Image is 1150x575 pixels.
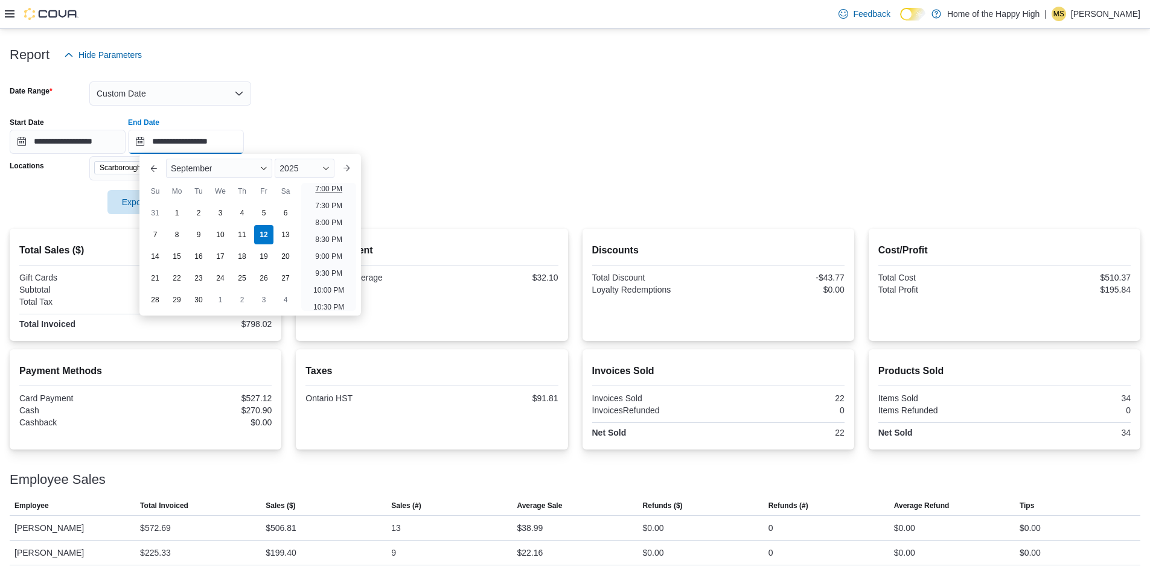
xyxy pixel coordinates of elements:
div: $38.99 [517,521,543,535]
div: $0.00 [1020,521,1041,535]
div: InvoicesRefunded [592,405,716,415]
li: 10:30 PM [308,300,349,314]
h2: Average Spent [305,243,558,258]
h2: Total Sales ($) [19,243,272,258]
div: day-29 [167,290,187,310]
div: $0.00 [643,545,664,560]
div: day-30 [189,290,208,310]
div: day-3 [254,290,273,310]
h2: Taxes [305,364,558,378]
li: 9:00 PM [310,249,347,264]
div: Mo [167,182,187,201]
div: day-24 [211,268,230,288]
h3: Employee Sales [10,472,106,487]
div: day-1 [167,203,187,223]
div: $195.84 [1007,285,1131,294]
p: | [1044,7,1047,21]
div: 22 [721,393,845,403]
button: Hide Parameters [59,43,147,67]
div: Items Refunded [878,405,1002,415]
div: day-4 [276,290,295,310]
div: $0.00 [894,545,915,560]
h2: Products Sold [878,364,1131,378]
span: Sales ($) [266,501,295,510]
div: day-7 [145,225,165,244]
div: day-2 [189,203,208,223]
div: Tu [189,182,208,201]
strong: Net Sold [592,428,627,437]
span: Hide Parameters [78,49,142,61]
div: Items Sold [878,393,1002,403]
div: day-15 [167,247,187,266]
div: day-25 [232,268,252,288]
div: 22 [721,428,845,437]
span: Employee [14,501,49,510]
div: day-8 [167,225,187,244]
div: Sa [276,182,295,201]
div: day-19 [254,247,273,266]
div: Cashback [19,418,143,427]
span: Average Sale [517,501,562,510]
div: $0.00 [1020,545,1041,560]
div: Button. Open the year selector. 2025 is currently selected. [275,159,334,178]
span: September [171,164,212,173]
div: Cash [19,405,143,415]
span: Total Invoiced [140,501,188,510]
button: Previous Month [144,159,164,178]
div: 13 [391,521,401,535]
div: 34 [1007,393,1131,403]
div: day-13 [276,225,295,244]
div: Th [232,182,252,201]
h3: Report [10,48,50,62]
span: Sales (#) [391,501,421,510]
div: $32.10 [434,273,558,282]
span: 2025 [280,164,298,173]
strong: Total Invoiced [19,319,75,329]
div: day-16 [189,247,208,266]
span: MS [1053,7,1064,21]
div: Total Cost [878,273,1002,282]
div: day-17 [211,247,230,266]
div: We [211,182,230,201]
div: Gift Cards [19,273,143,282]
div: day-12 [254,225,273,244]
div: day-3 [211,203,230,223]
strong: Net Sold [878,428,913,437]
li: 8:00 PM [310,215,347,230]
div: $199.40 [266,545,296,560]
li: 7:30 PM [310,199,347,213]
img: Cova [24,8,78,20]
div: September, 2025 [144,202,296,311]
li: 9:30 PM [310,266,347,281]
div: day-6 [276,203,295,223]
div: Su [145,182,165,201]
div: day-4 [232,203,252,223]
input: Press the down key to open a popover containing a calendar. [10,130,126,154]
div: $572.69 [140,521,171,535]
span: Average Refund [894,501,950,510]
span: Scarborough - Cliffside - Friendly Stranger [94,161,209,174]
div: Invoices Sold [592,393,716,403]
div: day-26 [254,268,273,288]
div: day-20 [276,247,295,266]
div: Matthew Sanchez [1052,7,1066,21]
div: day-31 [145,203,165,223]
h2: Invoices Sold [592,364,845,378]
div: day-27 [276,268,295,288]
div: $270.90 [148,405,272,415]
div: day-2 [232,290,252,310]
div: [PERSON_NAME] [10,516,135,540]
div: day-18 [232,247,252,266]
label: Start Date [10,118,44,127]
button: Custom Date [89,81,251,106]
div: Loyalty Redemptions [592,285,716,294]
p: Home of the Happy High [947,7,1040,21]
div: 34 [1007,428,1131,437]
span: Export [115,190,168,214]
div: $506.81 [266,521,296,535]
ul: Time [301,183,356,311]
div: day-1 [211,290,230,310]
li: 8:30 PM [310,232,347,247]
div: [PERSON_NAME] [10,541,135,565]
h2: Discounts [592,243,845,258]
